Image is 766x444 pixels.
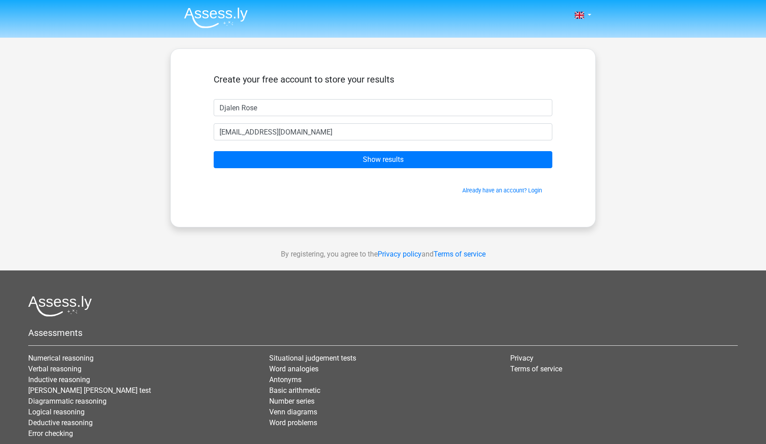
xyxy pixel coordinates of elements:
a: [PERSON_NAME] [PERSON_NAME] test [28,386,151,395]
a: Diagrammatic reasoning [28,397,107,405]
a: Privacy [510,354,534,362]
h5: Create your free account to store your results [214,74,552,85]
h5: Assessments [28,327,738,338]
a: Error checking [28,429,73,438]
input: First name [214,99,552,116]
a: Word problems [269,418,317,427]
a: Venn diagrams [269,408,317,416]
a: Numerical reasoning [28,354,94,362]
a: Already have an account? Login [462,187,542,194]
img: Assessly [184,7,248,28]
a: Word analogies [269,365,318,373]
input: Show results [214,151,552,168]
a: Verbal reasoning [28,365,82,373]
a: Terms of service [434,250,486,258]
a: Number series [269,397,314,405]
a: Basic arithmetic [269,386,320,395]
a: Terms of service [510,365,562,373]
input: Email [214,123,552,140]
a: Privacy policy [378,250,422,258]
a: Deductive reasoning [28,418,93,427]
img: Assessly logo [28,296,92,317]
a: Situational judgement tests [269,354,356,362]
a: Logical reasoning [28,408,85,416]
a: Antonyms [269,375,301,384]
a: Inductive reasoning [28,375,90,384]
